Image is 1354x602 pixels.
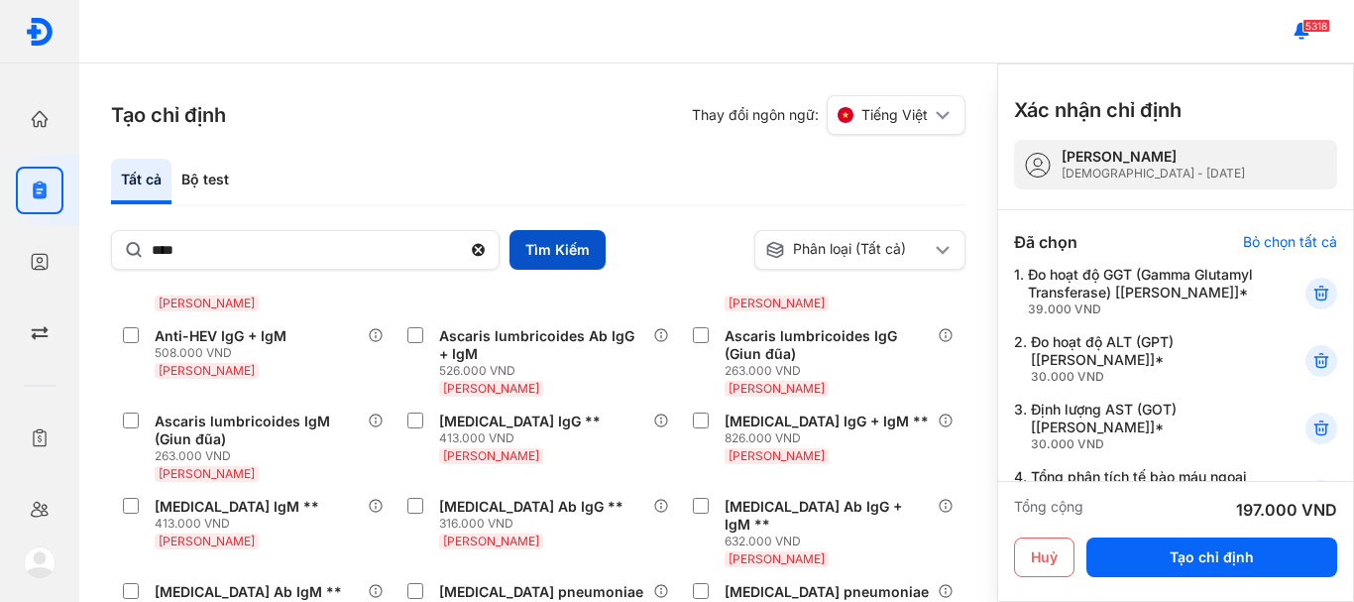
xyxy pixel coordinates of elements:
[725,327,930,363] div: Ascaris lumbricoides IgG (Giun đũa)
[1014,498,1083,522] div: Tổng cộng
[729,448,825,463] span: [PERSON_NAME]
[443,381,539,396] span: [PERSON_NAME]
[725,534,938,549] div: 632.000 VND
[439,327,644,363] div: Ascaris lumbricoides Ab IgG + IgM
[24,546,56,578] img: logo
[1014,468,1257,520] div: 4.
[111,159,171,204] div: Tất cả
[1086,538,1337,577] button: Tạo chỉ định
[1014,230,1077,254] div: Đã chọn
[111,101,226,129] h3: Tạo chỉ định
[1062,148,1245,166] div: [PERSON_NAME]
[1028,301,1257,317] div: 39.000 VND
[439,413,601,430] div: [MEDICAL_DATA] IgG **
[155,345,294,361] div: 508.000 VND
[725,498,930,534] div: [MEDICAL_DATA] Ab IgG + IgM **
[861,106,928,124] span: Tiếng Việt
[1062,166,1245,181] div: [DEMOGRAPHIC_DATA] - [DATE]
[765,240,932,260] div: Phân loại (Tất cả)
[1028,266,1257,317] div: Đo hoạt độ GGT (Gamma Glutamyl Transferase) [[PERSON_NAME]]*
[692,95,965,135] div: Thay đổi ngôn ngữ:
[725,430,937,446] div: 826.000 VND
[729,381,825,396] span: [PERSON_NAME]
[155,413,360,448] div: Ascaris lumbricoides IgM (Giun đũa)
[439,430,609,446] div: 413.000 VND
[729,296,825,310] span: [PERSON_NAME]
[729,551,825,566] span: [PERSON_NAME]
[155,498,319,516] div: [MEDICAL_DATA] IgM **
[1031,369,1257,385] div: 30.000 VND
[1031,436,1257,452] div: 30.000 VND
[443,534,539,548] span: [PERSON_NAME]
[171,159,239,204] div: Bộ test
[1014,96,1182,124] h3: Xác nhận chỉ định
[725,363,938,379] div: 263.000 VND
[155,516,327,532] div: 413.000 VND
[159,466,255,481] span: [PERSON_NAME]
[439,498,623,516] div: [MEDICAL_DATA] Ab IgG **
[1243,233,1337,251] div: Bỏ chọn tất cả
[1014,538,1074,577] button: Huỷ
[509,230,606,270] button: Tìm Kiếm
[1014,401,1257,452] div: 3.
[159,296,255,310] span: [PERSON_NAME]
[1031,401,1257,452] div: Định lượng AST (GOT) [[PERSON_NAME]]*
[159,363,255,378] span: [PERSON_NAME]
[1014,333,1257,385] div: 2.
[1014,266,1257,317] div: 1.
[159,534,255,548] span: [PERSON_NAME]
[443,448,539,463] span: [PERSON_NAME]
[439,516,631,532] div: 316.000 VND
[1302,19,1330,33] span: 5318
[1236,498,1337,522] div: 197.000 VND
[155,583,342,601] div: [MEDICAL_DATA] Ab IgM **
[155,448,368,464] div: 263.000 VND
[1031,468,1257,520] div: Tổng phân tích tế bào máu ngoại vi bằng hệ thống tự động
[155,327,286,345] div: Anti-HEV IgG + IgM
[725,413,929,430] div: [MEDICAL_DATA] IgG + IgM **
[1031,333,1257,385] div: Đo hoạt độ ALT (GPT) [[PERSON_NAME]]*
[439,363,652,379] div: 526.000 VND
[25,17,55,47] img: logo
